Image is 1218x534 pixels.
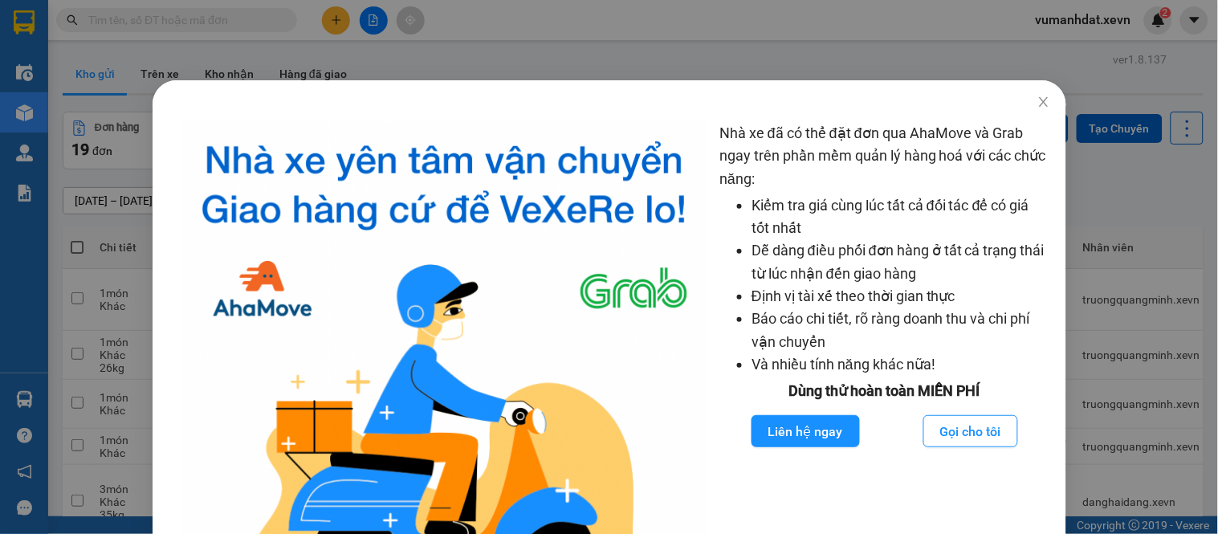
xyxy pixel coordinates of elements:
[719,380,1050,402] div: Dùng thử hoàn toàn MIỄN PHÍ
[752,194,1050,240] li: Kiểm tra giá cùng lúc tất cả đối tác để có giá tốt nhất
[752,239,1050,285] li: Dễ dàng điều phối đơn hàng ở tất cả trạng thái từ lúc nhận đến giao hàng
[940,422,1001,442] span: Gọi cho tôi
[923,415,1018,447] button: Gọi cho tôi
[1037,96,1049,108] span: close
[768,422,842,442] span: Liên hệ ngay
[752,353,1050,376] li: Và nhiều tính năng khác nữa!
[752,285,1050,308] li: Định vị tài xế theo thời gian thực
[752,308,1050,353] li: Báo cáo chi tiết, rõ ràng doanh thu và chi phí vận chuyển
[751,415,859,447] button: Liên hệ ngay
[1020,80,1065,125] button: Close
